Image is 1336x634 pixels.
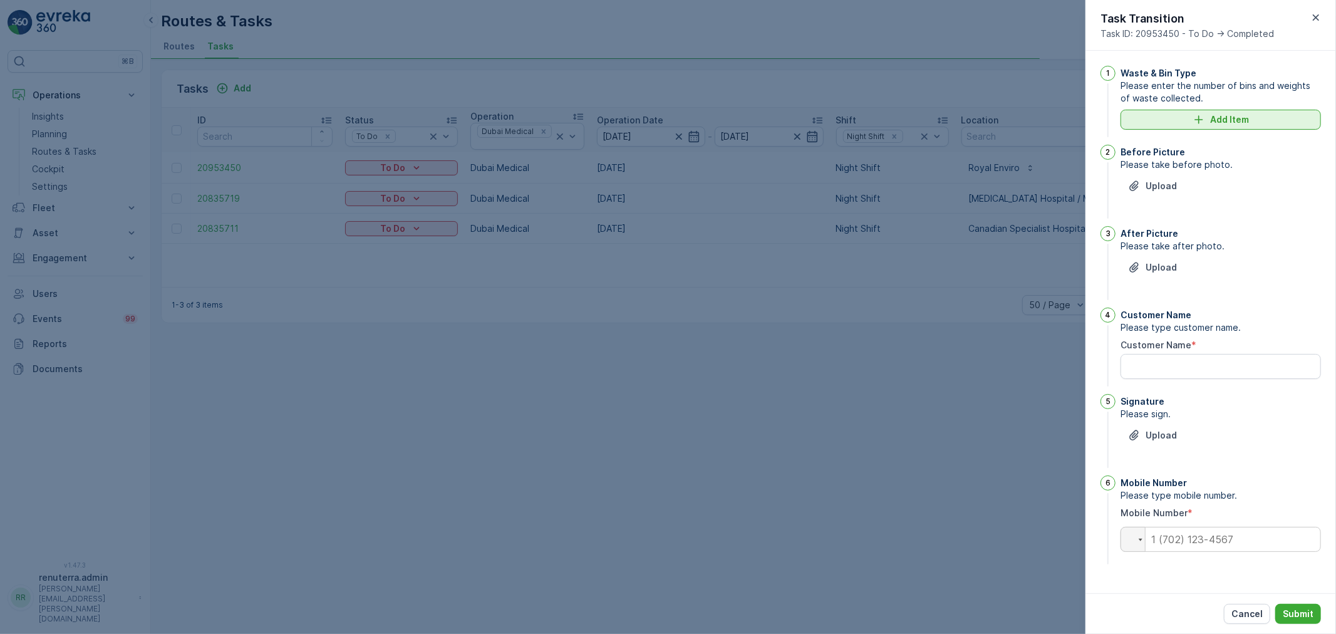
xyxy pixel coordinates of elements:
p: Upload [1146,261,1177,274]
p: Submit [1283,608,1313,620]
button: Submit [1275,604,1321,624]
div: 6 [1100,476,1116,491]
span: Please type mobile number. [1121,489,1321,502]
input: 1 (702) 123-4567 [1121,527,1321,552]
div: 2 [1100,145,1116,160]
p: Waste & Bin Type [1121,67,1196,80]
button: Add Item [1121,110,1321,130]
span: Please take before photo. [1121,158,1321,171]
button: Cancel [1224,604,1270,624]
p: Customer Name [1121,309,1191,321]
span: Please take after photo. [1121,240,1321,252]
p: Before Picture [1121,146,1185,158]
p: Mobile Number [1121,477,1187,489]
button: Upload File [1121,425,1184,445]
label: Customer Name [1121,340,1191,350]
div: 4 [1100,308,1116,323]
button: Upload File [1121,257,1184,278]
label: Mobile Number [1121,507,1188,518]
p: Task Transition [1100,10,1274,28]
div: 5 [1100,394,1116,409]
p: After Picture [1121,227,1178,240]
span: Please sign. [1121,408,1321,420]
p: Upload [1146,180,1177,192]
span: Please enter the number of bins and weights of waste collected. [1121,80,1321,105]
p: Cancel [1231,608,1263,620]
span: Task ID: 20953450 - To Do -> Completed [1100,28,1274,40]
p: Signature [1121,395,1164,408]
div: 1 [1100,66,1116,81]
p: Add Item [1210,113,1249,126]
p: Upload [1146,429,1177,442]
button: Upload File [1121,176,1184,196]
div: 3 [1100,226,1116,241]
span: Please type customer name. [1121,321,1321,334]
